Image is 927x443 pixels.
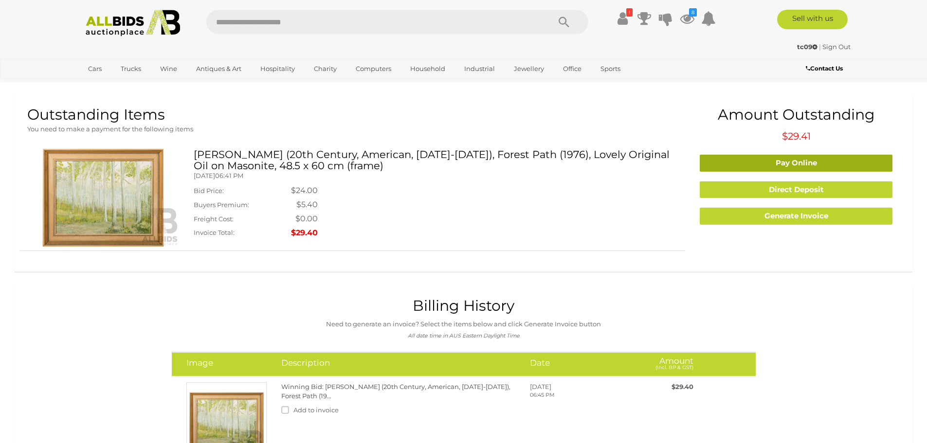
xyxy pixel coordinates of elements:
a: Office [557,61,588,77]
a: Wine [154,61,183,77]
a: Cars [82,61,108,77]
td: $5.40 [291,198,318,212]
a: Generate Invoice [700,208,892,225]
a: Contact Us [806,63,845,74]
span: 06:41 PM [215,172,243,179]
td: Bid Price: [194,184,291,198]
i: ! [626,8,633,17]
span: $29.40 [672,383,693,390]
td: Freight Cost: [194,212,291,226]
a: Sell with us [777,10,848,29]
h4: Amount [637,358,693,371]
a: [GEOGRAPHIC_DATA] [82,77,164,93]
a: Sign Out [822,43,851,51]
span: $29.41 [782,130,811,142]
h4: Description [281,358,516,368]
img: Allbids.com.au [80,10,186,36]
td: $29.40 [291,226,318,240]
h1: Outstanding Items [27,106,678,123]
a: 8 [680,10,694,27]
span: | [819,43,821,51]
button: Search [540,10,588,34]
b: Contact Us [806,65,843,72]
td: Buyers Premium: [194,198,291,212]
span: [DATE] [530,383,551,390]
p: You need to make a payment for the following items [27,124,678,135]
small: (Incl. BP & GST) [655,364,693,371]
h4: Image [186,358,267,368]
a: Computers [349,61,398,77]
a: Trucks [114,61,147,77]
p: 06:45 PM [530,391,622,399]
td: Invoice Total: [194,226,291,240]
a: Hospitality [254,61,301,77]
i: All date time in AUS Eastern Daylight Time [408,333,520,339]
td: $24.00 [291,184,318,198]
a: tc09 [797,43,819,51]
i: 8 [689,8,697,17]
p: Need to generate an invoice? Select the items below and click Generate Invoice button [27,319,900,330]
a: Antiques & Art [190,61,248,77]
a: Winning Bid: [PERSON_NAME] (20th Century, American, [DATE]-[DATE]), Forest Path (19... [281,383,510,400]
h4: Date [530,358,622,368]
a: Industrial [458,61,501,77]
a: Direct Deposit [700,181,892,198]
a: Sports [594,61,627,77]
span: Add to invoice [293,406,339,414]
h3: [PERSON_NAME] (20th Century, American, [DATE]-[DATE]), Forest Path (1976), Lovely Original Oil on... [194,149,678,171]
strong: tc09 [797,43,818,51]
h1: Amount Outstanding [692,106,900,123]
h1: Billing History [27,298,900,314]
a: Jewellery [508,61,550,77]
a: ! [616,10,630,27]
a: Household [404,61,452,77]
h5: [DATE] [194,172,678,179]
a: Charity [308,61,343,77]
a: Pay Online [700,155,892,172]
td: $0.00 [291,212,318,226]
